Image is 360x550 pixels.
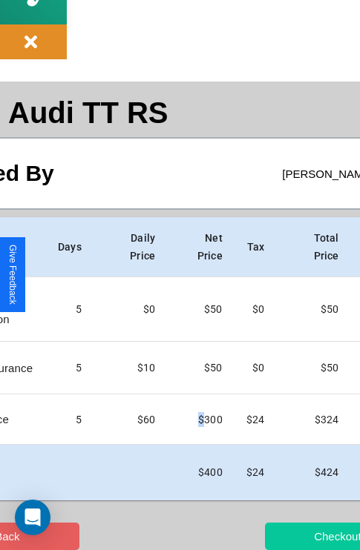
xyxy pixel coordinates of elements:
div: Open Intercom Messenger [15,500,50,535]
td: $ 400 [167,445,235,500]
td: $ 324 [276,394,350,445]
td: $ 60 [94,394,167,445]
td: 5 [46,277,94,342]
td: $ 50 [276,277,350,342]
td: $ 50 [276,342,350,394]
th: Tax [235,217,276,277]
div: Give Feedback [7,245,18,305]
td: 5 [46,342,94,394]
td: $0 [235,277,276,342]
th: Days [46,217,94,277]
th: Net Price [167,217,235,277]
td: $ 50 [167,277,235,342]
td: $ 24 [235,394,276,445]
td: $ 50 [167,342,235,394]
th: Daily Price [94,217,167,277]
td: $ 300 [167,394,235,445]
td: $10 [94,342,167,394]
td: $ 424 [276,445,350,500]
td: $0 [235,342,276,394]
th: Total Price [276,217,350,277]
td: $0 [94,277,167,342]
td: $ 24 [235,445,276,500]
td: 5 [46,394,94,445]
